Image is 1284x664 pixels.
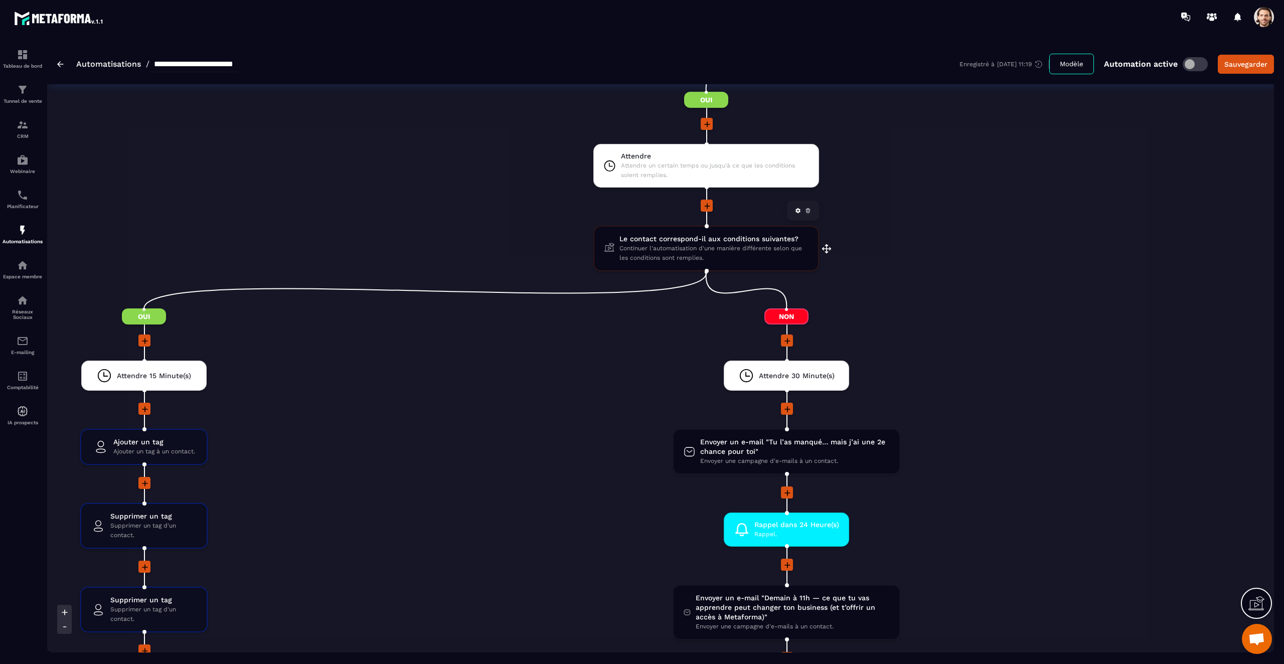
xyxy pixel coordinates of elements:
span: Ajouter un tag [113,437,195,447]
span: Ajouter un tag à un contact. [113,447,195,456]
span: / [146,59,149,69]
p: Réseaux Sociaux [3,309,43,320]
img: accountant [17,370,29,382]
span: Oui [684,92,728,108]
p: Webinaire [3,169,43,174]
p: Espace membre [3,274,43,279]
p: [DATE] 11:19 [997,61,1032,68]
img: social-network [17,294,29,306]
img: formation [17,49,29,61]
img: automations [17,259,29,271]
img: email [17,335,29,347]
img: automations [17,405,29,417]
span: Attendre un certain temps ou jusqu'à ce que les conditions soient remplies. [621,161,809,180]
a: formationformationTunnel de vente [3,76,43,111]
p: CRM [3,133,43,139]
span: Envoyer un e-mail "Tu l’as manqué… mais j’ai une 2e chance pour toi" [700,437,889,456]
p: Automation active [1104,59,1178,69]
span: Attendre 15 Minute(s) [117,371,191,381]
span: Supprimer un tag [110,512,197,521]
img: arrow [57,61,64,67]
div: Enregistré à [959,60,1049,69]
img: logo [14,9,104,27]
span: Envoyer une campagne d'e-mails à un contact. [700,456,889,466]
a: automationsautomationsAutomatisations [3,217,43,252]
img: scheduler [17,189,29,201]
a: Open chat [1242,624,1272,654]
button: Sauvegarder [1218,55,1274,74]
a: formationformationCRM [3,111,43,146]
img: automations [17,224,29,236]
span: Continuer l'automatisation d'une manière différente selon que les conditions sont remplies. [619,244,808,263]
a: social-networksocial-networkRéseaux Sociaux [3,287,43,327]
span: Supprimer un tag d'un contact. [110,605,197,624]
span: Oui [122,308,166,324]
p: Automatisations [3,239,43,244]
a: accountantaccountantComptabilité [3,363,43,398]
p: Planificateur [3,204,43,209]
span: Envoyer un e-mail "Demain à 11h — ce que tu vas apprendre peut changer ton business (et t’offrir ... [696,593,889,622]
p: Tunnel de vente [3,98,43,104]
span: Le contact correspond-il aux conditions suivantes? [619,234,808,244]
span: Non [764,308,809,324]
p: IA prospects [3,420,43,425]
a: automationsautomationsEspace membre [3,252,43,287]
button: Modèle [1049,54,1094,74]
p: E-mailing [3,350,43,355]
span: Supprimer un tag d'un contact. [110,521,197,540]
a: emailemailE-mailing [3,327,43,363]
p: Comptabilité [3,385,43,390]
span: Envoyer une campagne d'e-mails à un contact. [696,622,889,631]
img: formation [17,119,29,131]
a: automationsautomationsWebinaire [3,146,43,182]
a: Automatisations [76,59,141,69]
a: schedulerschedulerPlanificateur [3,182,43,217]
span: Attendre 30 Minute(s) [759,371,835,381]
span: Rappel dans 24 Heure(s) [754,520,839,530]
span: Attendre [621,151,809,161]
span: Supprimer un tag [110,595,197,605]
img: formation [17,84,29,96]
img: automations [17,154,29,166]
a: formationformationTableau de bord [3,41,43,76]
p: Tableau de bord [3,63,43,69]
div: Sauvegarder [1224,59,1267,69]
span: Rappel. [754,530,839,539]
